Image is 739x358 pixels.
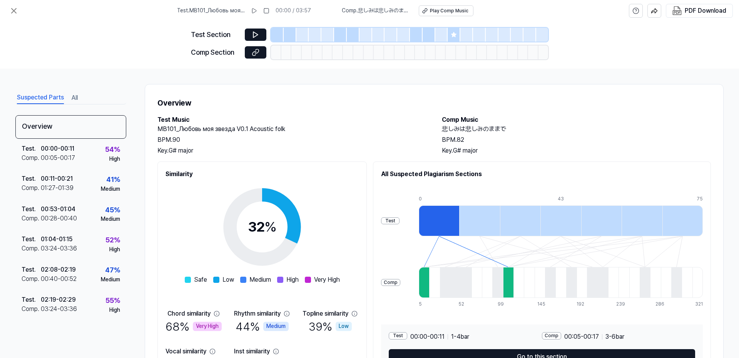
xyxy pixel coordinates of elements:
[430,8,468,14] div: Play Comp Music
[41,295,76,304] div: 02:19 - 02:29
[249,275,271,284] span: Medium
[336,322,352,331] div: Low
[41,144,74,153] div: 00:00 - 00:11
[105,295,120,306] div: 55 %
[72,92,78,104] button: All
[632,7,639,15] svg: help
[671,4,728,17] button: PDF Download
[22,174,41,183] div: Test .
[22,304,41,314] div: Comp .
[458,301,469,308] div: 52
[264,218,277,235] span: %
[166,347,206,356] div: Vocal similarity
[342,7,410,15] span: Comp . 悲しみは悲しみのままで
[22,235,41,244] div: Test .
[105,265,120,276] div: 47 %
[558,196,598,202] div: 43
[41,153,75,163] div: 00:05 - 00:17
[157,124,426,134] h2: MB101_Любовь моя звезда V0.1 Acoustic folk
[442,146,711,155] div: Key. G# major
[166,170,359,179] h2: Similarity
[15,115,126,139] div: Overview
[41,304,77,314] div: 03:24 - 03:36
[41,235,72,244] div: 01:04 - 01:15
[419,5,473,16] button: Play Comp Music
[442,115,711,124] h2: Comp Music
[451,332,469,341] span: 1 - 4 bar
[685,6,726,16] div: PDF Download
[157,115,426,124] h2: Test Music
[109,306,120,314] div: High
[17,92,64,104] button: Suspected Parts
[41,244,77,253] div: 03:24 - 03:36
[41,265,76,274] div: 02:08 - 02:19
[157,97,711,109] h1: Overview
[22,244,41,253] div: Comp .
[309,318,352,334] div: 39 %
[577,301,587,308] div: 192
[22,295,41,304] div: Test .
[194,275,207,284] span: Safe
[101,276,120,284] div: Medium
[191,29,240,40] div: Test Section
[537,301,548,308] div: 145
[157,146,426,155] div: Key. G# major
[542,332,561,340] div: Comp
[157,135,426,145] div: BPM. 90
[410,332,445,341] span: 00:00 - 00:11
[389,332,407,340] div: Test
[105,235,120,246] div: 52 %
[655,301,666,308] div: 286
[22,153,41,163] div: Comp .
[419,301,429,308] div: 5
[616,301,627,308] div: 239
[193,322,222,331] div: Very High
[314,275,340,284] span: Very High
[276,7,311,15] div: 00:00 / 03:57
[442,124,711,134] h2: 悲しみは悲しみのままで
[605,332,624,341] span: 3 - 6 bar
[41,274,77,284] div: 00:40 - 00:52
[41,174,73,183] div: 00:11 - 00:21
[234,309,281,318] div: Rhythm similarity
[109,155,120,163] div: High
[697,196,703,202] div: 75
[651,7,658,14] img: share
[101,185,120,193] div: Medium
[22,274,41,284] div: Comp .
[286,275,299,284] span: High
[101,215,120,223] div: Medium
[177,7,245,15] span: Test . MB101_Любовь моя звезда V0.1 Acoustic folk
[166,318,222,334] div: 68 %
[22,205,41,214] div: Test .
[222,275,234,284] span: Low
[381,170,703,179] h2: All Suspected Plagiarism Sections
[22,144,41,153] div: Test .
[381,217,400,225] div: Test
[106,174,120,185] div: 41 %
[22,214,41,223] div: Comp .
[629,4,643,18] button: help
[234,347,270,356] div: Inst similarity
[498,301,508,308] div: 99
[41,183,74,193] div: 01:27 - 01:39
[263,322,289,331] div: Medium
[381,279,400,286] div: Comp
[105,144,120,155] div: 54 %
[303,309,348,318] div: Topline similarity
[105,205,120,216] div: 45 %
[22,265,41,274] div: Test .
[22,183,41,193] div: Comp .
[442,135,711,145] div: BPM. 82
[167,309,211,318] div: Chord similarity
[191,47,240,58] div: Comp Section
[41,214,77,223] div: 00:28 - 00:40
[695,301,703,308] div: 321
[672,6,682,15] img: PDF Download
[248,217,277,237] div: 32
[419,196,459,202] div: 0
[564,332,599,341] span: 00:05 - 00:17
[41,205,75,214] div: 00:53 - 01:04
[109,246,120,254] div: High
